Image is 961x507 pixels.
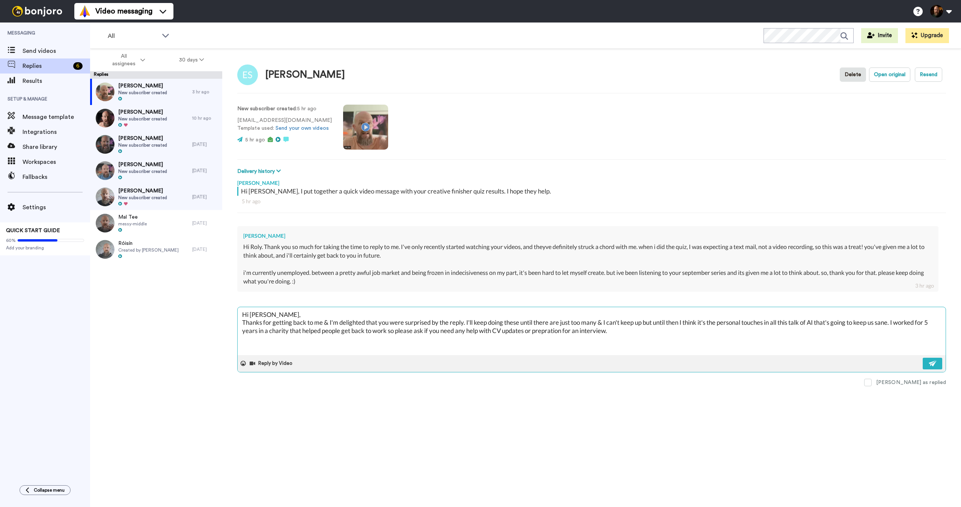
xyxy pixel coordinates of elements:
[118,161,167,168] span: [PERSON_NAME]
[90,236,222,262] a: RóisínCreated by [PERSON_NAME][DATE]
[242,198,941,205] div: 5 hr ago
[118,221,147,227] span: messy-middle
[90,79,222,105] a: [PERSON_NAME]New subscriber created3 hr ago
[23,112,90,121] span: Message template
[118,187,167,195] span: [PERSON_NAME]
[20,485,71,495] button: Collapse menu
[869,67,910,82] button: Open original
[96,82,114,101] img: 2800ebd0-c511-4eaf-bc36-119368faebbe-thumb.jpg
[861,28,898,43] button: Invite
[118,142,167,148] span: New subscriber created
[90,184,222,210] a: [PERSON_NAME]New subscriber created[DATE]
[238,307,946,355] textarea: Hi [PERSON_NAME], Thanks for getting back to me & I'm delighted that you were surprised by the re...
[192,246,218,252] div: [DATE]
[192,168,218,174] div: [DATE]
[192,89,218,95] div: 3 hr ago
[192,141,218,147] div: [DATE]
[249,358,295,369] button: Reply by Video
[237,64,258,85] img: Image of Emma S.
[118,90,167,96] span: New subscriber created
[118,108,167,116] span: [PERSON_NAME]
[96,135,114,154] img: 127685a6-9000-4233-803e-0fb62c744a5c-thumb.jpg
[92,49,162,70] button: All assignees
[276,126,329,131] a: Send your own videos
[90,210,222,236] a: Mal Teemessy-middle[DATE]
[905,28,949,43] button: Upgrade
[6,237,16,243] span: 60%
[96,240,114,259] img: 4fdba7da-6853-45f6-bad0-99c04b3c0d12-thumb.jpg
[79,5,91,17] img: vm-color.svg
[237,117,332,132] p: [EMAIL_ADDRESS][DOMAIN_NAME] Template used:
[6,245,84,251] span: Add your branding
[840,67,866,82] button: Delete
[118,168,167,174] span: New subscriber created
[23,61,70,70] span: Replies
[95,6,152,16] span: Video messaging
[108,31,158,40] span: All
[915,282,934,289] div: 3 hr ago
[237,175,946,187] div: [PERSON_NAME]
[265,69,345,80] div: [PERSON_NAME]
[23,76,90,85] span: Results
[23,142,90,151] span: Share library
[118,247,179,253] span: Created by [PERSON_NAME]
[96,214,114,232] img: 45d06eb1-4205-44ad-a170-9134272a5604-thumb.jpg
[96,187,114,206] img: b08d9885-6922-4c62-885e-383dd6a2f5e0-thumb.jpg
[929,360,937,366] img: send-white.svg
[237,167,283,175] button: Delivery history
[34,487,65,493] span: Collapse menu
[90,131,222,157] a: [PERSON_NAME]New subscriber created[DATE]
[241,187,944,196] div: Hi [PERSON_NAME], I put together a quick video message with your creative finisher quiz results. ...
[118,240,179,247] span: Róisín
[118,135,167,142] span: [PERSON_NAME]
[90,71,222,79] div: Replies
[9,6,65,16] img: bj-logo-header-white.svg
[23,127,90,136] span: Integrations
[73,62,83,70] div: 6
[162,53,221,67] button: 30 days
[118,82,167,90] span: [PERSON_NAME]
[23,46,90,55] span: Send videos
[6,228,60,233] span: QUICK START GUIDE
[192,194,218,200] div: [DATE]
[90,105,222,131] a: [PERSON_NAME]New subscriber created10 hr ago
[23,203,90,212] span: Settings
[23,157,90,166] span: Workspaces
[192,220,218,226] div: [DATE]
[118,195,167,201] span: New subscriber created
[245,137,265,142] span: 5 hr ago
[96,161,114,180] img: f9fe80a6-8ada-4528-8a4a-856b0a58d52b-thumb.jpg
[237,106,296,111] strong: New subscriber created
[915,67,942,82] button: Resend
[23,172,90,181] span: Fallbacks
[96,109,114,127] img: b57eb4c0-ee95-47c8-98a1-560fac063961-thumb.jpg
[876,379,946,386] div: [PERSON_NAME] as replied
[243,243,932,285] div: Hi Roly. Thank you so much for taking the time to reply to me. I've only recently started watchin...
[192,115,218,121] div: 10 hr ago
[243,232,932,240] div: [PERSON_NAME]
[108,52,139,67] span: All assignees
[118,116,167,122] span: New subscriber created
[90,157,222,184] a: [PERSON_NAME]New subscriber created[DATE]
[118,213,147,221] span: Mal Tee
[237,105,332,113] p: : 5 hr ago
